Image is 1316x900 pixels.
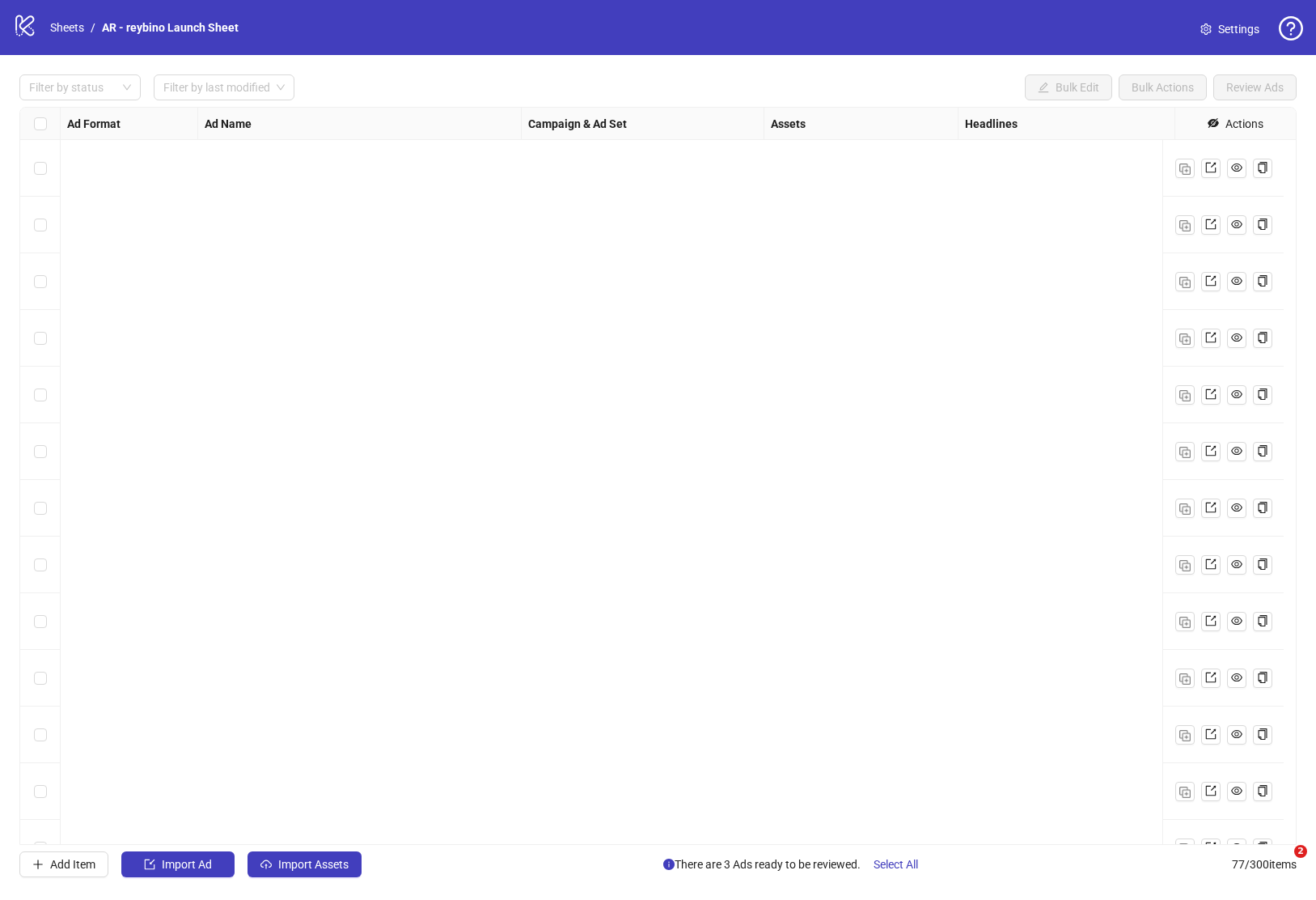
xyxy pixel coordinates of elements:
span: eye [1231,558,1242,570]
li: / [91,19,95,36]
span: eye [1231,162,1242,173]
span: eye [1231,842,1242,853]
div: Select row 8 [20,537,61,593]
button: Duplicate [1175,442,1195,461]
span: Import Assets [278,858,349,871]
span: export [1205,275,1217,287]
span: copy [1257,332,1268,343]
button: Duplicate [1175,329,1195,348]
span: export [1205,558,1217,570]
span: export [1205,219,1217,230]
span: eye [1231,502,1242,513]
div: Resize Ad Name column [517,108,521,139]
img: Duplicate [1179,843,1191,855]
span: eye [1231,615,1242,626]
span: export [1205,785,1217,796]
span: setting [1200,23,1212,35]
button: Bulk Edit [1025,74,1112,100]
span: question-circle [1279,16,1303,40]
img: Duplicate [1179,787,1191,798]
button: Duplicate [1175,725,1195,745]
div: Select row 1 [20,140,61,197]
strong: Ad Name [205,115,252,133]
span: eye [1231,219,1242,230]
span: eye [1231,275,1242,287]
div: Select row 12 [20,763,61,820]
span: eye-invisible [1208,117,1219,129]
span: copy [1257,219,1268,230]
strong: Assets [771,115,806,133]
span: export [1205,502,1217,513]
span: plus [32,859,44,870]
button: Duplicate [1175,385,1195,405]
span: eye [1231,388,1242,400]
span: Settings [1218,20,1259,38]
img: Duplicate [1179,447,1191,458]
span: export [1205,672,1217,683]
button: Add Item [19,851,108,877]
span: copy [1257,502,1268,513]
button: Duplicate [1175,782,1195,801]
button: Select All [861,851,931,877]
span: cloud-upload [260,859,272,870]
a: Settings [1187,16,1272,42]
img: Duplicate [1179,277,1191,288]
span: export [1205,728,1217,740]
span: copy [1257,388,1268,400]
span: eye [1231,785,1242,796]
span: Import Ad [162,858,212,871]
span: copy [1257,162,1268,173]
button: Import Assets [248,851,362,877]
span: eye [1231,672,1242,683]
div: Resize Assets column [954,108,958,139]
div: Select row 5 [20,367,61,423]
span: export [1205,162,1217,173]
span: copy [1257,672,1268,683]
span: 77 / 300 items [1232,855,1297,873]
button: Review Ads [1213,74,1297,100]
span: info-circle [663,859,675,870]
button: Duplicate [1175,838,1195,858]
button: Duplicate [1175,215,1195,235]
span: 2 [1294,845,1307,858]
div: Select all rows [20,108,61,140]
button: Bulk Actions [1119,74,1207,100]
span: There are 3 Ads ready to be reviewed. [663,851,931,877]
span: export [1205,842,1217,853]
button: Duplicate [1175,612,1195,631]
div: Select row 10 [20,650,61,707]
span: export [1205,445,1217,456]
span: Add Item [50,858,95,871]
button: Duplicate [1175,159,1195,178]
button: Duplicate [1175,669,1195,688]
span: Select All [874,858,918,871]
div: Actions [1225,115,1263,133]
div: Select row 3 [20,253,61,310]
button: Duplicate [1175,499,1195,518]
span: copy [1257,842,1268,853]
img: Duplicate [1179,390,1191,401]
img: Duplicate [1179,730,1191,741]
div: Select row 4 [20,310,61,367]
img: Duplicate [1179,163,1191,175]
span: copy [1257,785,1268,796]
img: Duplicate [1179,560,1191,571]
iframe: Intercom live chat [1261,845,1300,884]
div: Resize Ad Format column [193,108,197,139]
img: Duplicate [1179,673,1191,685]
span: export [1205,332,1217,343]
div: Select row 6 [20,423,61,480]
strong: Campaign & Ad Set [528,115,627,133]
img: Duplicate [1179,220,1191,231]
span: eye [1231,445,1242,456]
span: copy [1257,615,1268,626]
span: copy [1257,558,1268,570]
img: Duplicate [1179,617,1191,628]
button: Duplicate [1175,555,1195,575]
div: Resize Campaign & Ad Set column [760,108,764,139]
span: export [1205,388,1217,400]
span: eye [1231,332,1242,343]
button: Import Ad [121,851,235,877]
span: copy [1257,445,1268,456]
button: Duplicate [1175,272,1195,291]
